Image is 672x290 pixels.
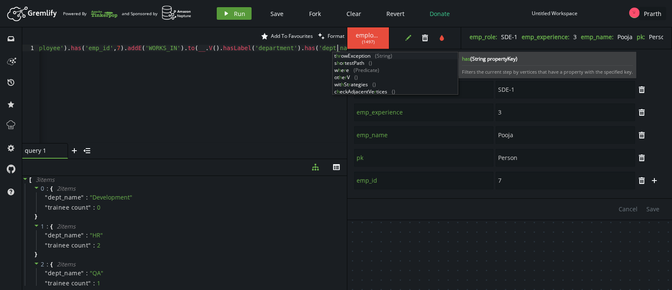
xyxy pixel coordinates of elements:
span: Cancel [619,205,638,213]
input: Property Name [354,172,493,189]
span: Revert [386,10,404,18]
span: " [88,279,91,287]
input: Property Value [496,81,635,98]
span: " [45,203,48,211]
input: Property Value [496,126,635,144]
button: Format [315,27,347,45]
span: dept_name [48,194,81,201]
span: " [45,193,48,201]
div: 0 [97,204,100,211]
span: dept_name [48,231,81,239]
span: 2 item s [57,260,76,268]
span: 2 item s [57,184,76,192]
div: Untitled Workspace [532,10,577,16]
img: AWS Neptune [162,5,192,20]
button: Fork [302,7,328,20]
span: 3 item s [36,176,55,184]
span: Save [270,10,283,18]
span: " [45,241,48,249]
span: " [88,241,91,249]
span: " [45,279,48,287]
input: Property Name [354,126,493,144]
input: Property Name [354,149,493,167]
span: Format [328,32,344,40]
span: Person [649,33,668,41]
button: Save [264,7,290,20]
span: 3 [573,33,577,41]
input: Property Value [496,172,635,189]
span: " Development " [90,193,132,201]
span: } [34,250,37,258]
span: " [88,203,91,211]
div: 1 [97,279,100,287]
div: 1 [22,45,39,51]
span: employee [356,32,381,39]
button: Save [642,203,664,216]
input: Property Value [496,104,635,121]
span: 1 [41,222,45,230]
span: : [93,279,95,287]
span: " [45,231,48,239]
button: Cancel [614,203,642,216]
span: " QA " [90,269,103,277]
span: " [45,269,48,277]
span: Fork [309,10,321,18]
span: : [47,261,49,268]
span: Donate [430,10,450,18]
span: } [34,213,37,220]
span: " [81,193,84,201]
span: trainee count [48,279,89,287]
span: Prarth [644,10,661,18]
span: trainee count [48,204,89,211]
span: : [47,185,49,192]
span: 2 item s [57,222,76,230]
span: 2 [41,260,45,268]
div: 2 [97,242,100,249]
span: (String propertyKey) [470,55,517,62]
span: : [93,242,95,249]
button: Prarth [640,7,666,20]
span: { [50,185,52,192]
label: emp_experience : [522,33,570,41]
div: Autocomplete suggestions [332,52,458,95]
input: Property Name [354,104,493,121]
span: { [50,261,52,268]
b: has [462,55,633,62]
span: : [86,269,88,277]
span: [ [29,176,31,184]
label: pk : [637,33,645,41]
span: dept_name [48,269,81,277]
span: SDE-1 [501,33,517,41]
button: Run [217,7,252,20]
span: Filters the current step by vertices that have a property with the specified key. [462,69,633,75]
span: " HR " [90,231,103,239]
span: : [86,231,88,239]
button: Clear [340,7,367,20]
span: : [86,194,88,201]
span: trainee count [48,242,89,249]
div: Powered By [63,6,118,21]
span: ( 1497 ) [362,39,375,45]
button: Donate [423,7,456,20]
span: Pooja [617,33,633,41]
label: emp_role : [470,33,497,41]
span: Add To Favourites [271,32,313,40]
input: Property Value [496,149,635,167]
span: : [93,204,95,211]
span: " [81,231,84,239]
span: Run [234,10,245,18]
span: { [50,223,52,230]
span: " [81,269,84,277]
span: Clear [346,10,361,18]
span: : [47,223,49,230]
button: Add To Favourites [259,27,315,45]
label: emp_name : [581,33,614,41]
button: Revert [380,7,411,20]
div: and Sponsored by [122,5,192,21]
span: Save [646,205,659,213]
span: query 1 [25,147,58,154]
span: 0 [41,184,45,192]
